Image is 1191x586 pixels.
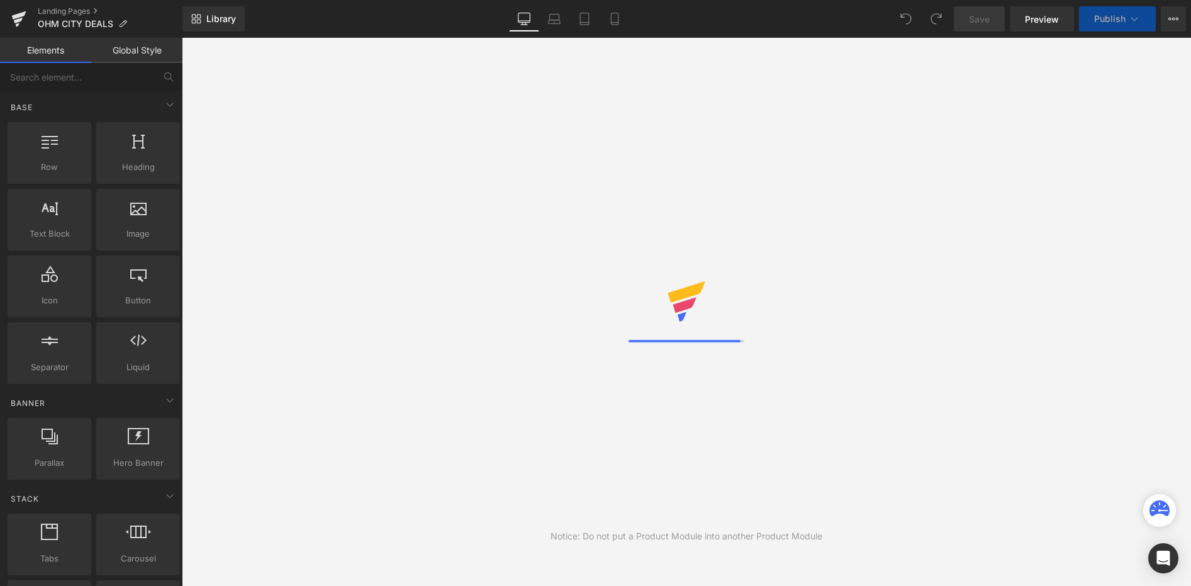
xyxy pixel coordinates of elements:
button: More [1161,6,1186,31]
span: Tabs [11,552,87,565]
a: Tablet [569,6,600,31]
a: Landing Pages [38,6,182,16]
span: Stack [9,493,40,505]
span: Publish [1094,14,1126,24]
span: Button [100,294,176,307]
span: Preview [1025,13,1059,26]
a: Preview [1010,6,1074,31]
span: Save [969,13,990,26]
span: Carousel [100,552,176,565]
span: Text Block [11,227,87,240]
a: Mobile [600,6,630,31]
div: Notice: Do not put a Product Module into another Product Module [551,529,822,543]
span: Hero Banner [100,456,176,470]
a: Laptop [539,6,569,31]
a: Desktop [509,6,539,31]
a: New Library [182,6,245,31]
span: Base [9,101,34,113]
button: Redo [924,6,949,31]
span: Separator [11,361,87,374]
span: Heading [100,161,176,174]
button: Undo [893,6,919,31]
div: Open Intercom Messenger [1148,543,1178,573]
span: Banner [9,397,47,409]
span: Row [11,161,87,174]
span: Library [206,13,236,25]
span: OHM CITY DEALS [38,19,113,29]
span: Icon [11,294,87,307]
span: Parallax [11,456,87,470]
a: Global Style [91,38,182,63]
span: Image [100,227,176,240]
button: Publish [1079,6,1156,31]
span: Liquid [100,361,176,374]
